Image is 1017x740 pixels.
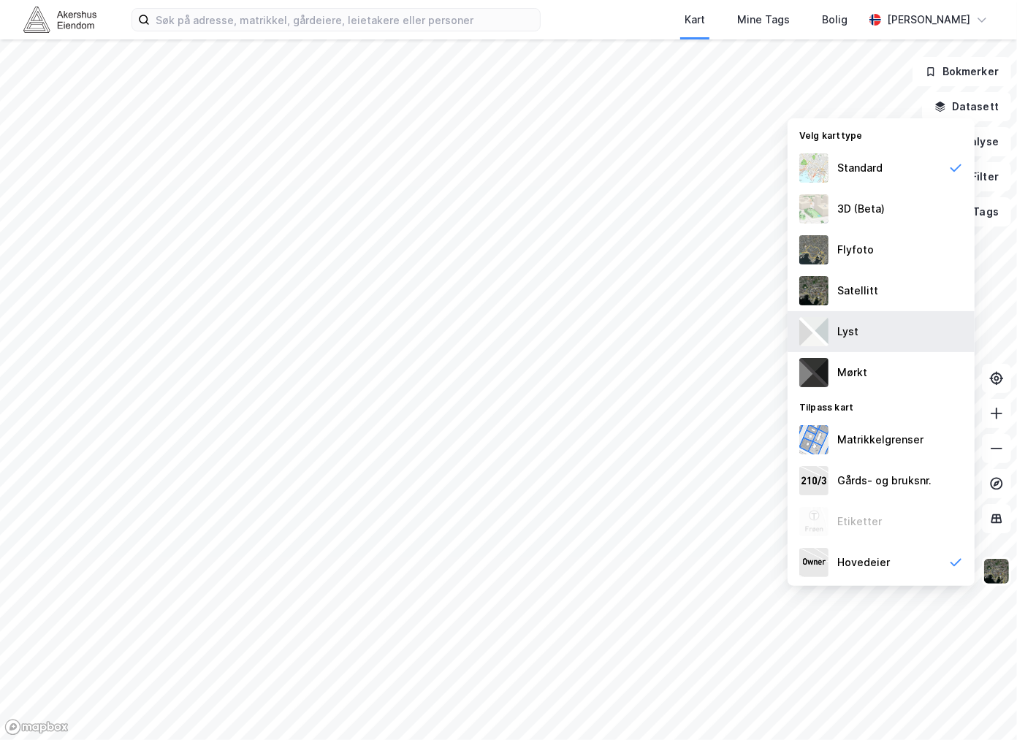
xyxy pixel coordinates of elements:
[944,670,1017,740] div: Kontrollprogram for chat
[887,11,970,28] div: [PERSON_NAME]
[799,507,829,536] img: Z
[913,57,1011,86] button: Bokmerker
[837,323,858,340] div: Lyst
[837,364,867,381] div: Mørkt
[837,282,878,300] div: Satellitt
[4,719,69,736] a: Mapbox homepage
[737,11,790,28] div: Mine Tags
[799,358,829,387] img: nCdM7BzjoCAAAAAElFTkSuQmCC
[837,200,885,218] div: 3D (Beta)
[799,153,829,183] img: Z
[799,466,829,495] img: cadastreKeys.547ab17ec502f5a4ef2b.jpeg
[799,276,829,305] img: 9k=
[837,513,882,530] div: Etiketter
[922,92,1011,121] button: Datasett
[943,197,1011,226] button: Tags
[788,393,975,419] div: Tilpass kart
[799,548,829,577] img: majorOwner.b5e170eddb5c04bfeeff.jpeg
[941,162,1011,191] button: Filter
[788,121,975,148] div: Velg karttype
[799,317,829,346] img: luj3wr1y2y3+OchiMxRmMxRlscgabnMEmZ7DJGWxyBpucwSZnsMkZbHIGm5zBJmewyRlscgabnMEmZ7DJGWxyBpucwSZnsMkZ...
[150,9,540,31] input: Søk på adresse, matrikkel, gårdeiere, leietakere eller personer
[799,425,829,454] img: cadastreBorders.cfe08de4b5ddd52a10de.jpeg
[23,7,96,32] img: akershus-eiendom-logo.9091f326c980b4bce74ccdd9f866810c.svg
[837,241,874,259] div: Flyfoto
[837,431,923,449] div: Matrikkelgrenser
[799,194,829,224] img: Z
[837,554,890,571] div: Hovedeier
[983,557,1010,585] img: 9k=
[944,670,1017,740] iframe: Chat Widget
[799,235,829,264] img: Z
[822,11,847,28] div: Bolig
[837,159,883,177] div: Standard
[685,11,705,28] div: Kart
[837,472,932,489] div: Gårds- og bruksnr.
